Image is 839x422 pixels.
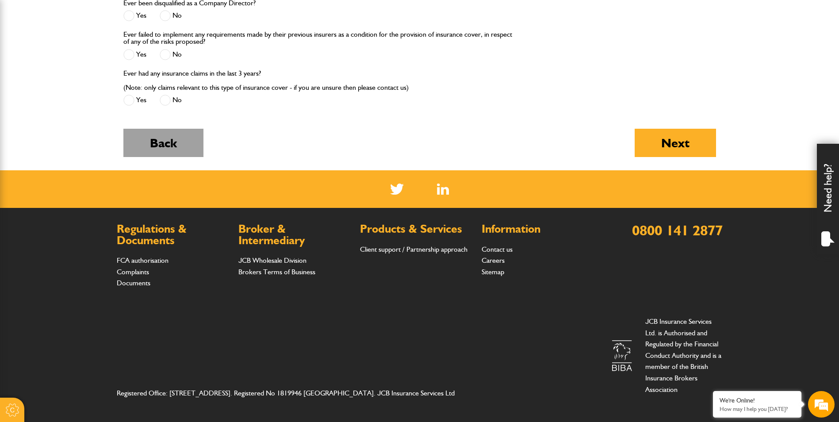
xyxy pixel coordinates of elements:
[160,95,182,106] label: No
[482,245,513,253] a: Contact us
[635,129,716,157] button: Next
[117,279,150,287] a: Documents
[482,268,504,276] a: Sitemap
[632,222,723,239] a: 0800 141 2877
[437,184,449,195] img: Linked In
[645,316,723,395] p: JCB Insurance Services Ltd. is Authorised and Regulated by the Financial Conduct Authority and is...
[360,245,467,253] a: Client support / Partnership approach
[390,184,404,195] img: Twitter
[123,49,146,60] label: Yes
[720,397,795,404] div: We're Online!
[117,223,230,246] h2: Regulations & Documents
[482,256,505,265] a: Careers
[238,268,315,276] a: Brokers Terms of Business
[117,268,149,276] a: Complaints
[482,223,594,235] h2: Information
[238,256,306,265] a: JCB Wholesale Division
[817,144,839,254] div: Need help?
[123,95,146,106] label: Yes
[123,129,203,157] button: Back
[117,256,169,265] a: FCA authorisation
[720,406,795,412] p: How may I help you today?
[123,31,514,45] label: Ever failed to implement any requirements made by their previous insurers as a condition for the ...
[238,223,351,246] h2: Broker & Intermediary
[160,10,182,21] label: No
[360,223,473,235] h2: Products & Services
[123,70,409,91] label: Ever had any insurance claims in the last 3 years? (Note: only claims relevant to this type of in...
[117,387,474,399] address: Registered Office: [STREET_ADDRESS]. Registered No 1819946 [GEOGRAPHIC_DATA]. JCB Insurance Servi...
[160,49,182,60] label: No
[437,184,449,195] a: LinkedIn
[123,10,146,21] label: Yes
